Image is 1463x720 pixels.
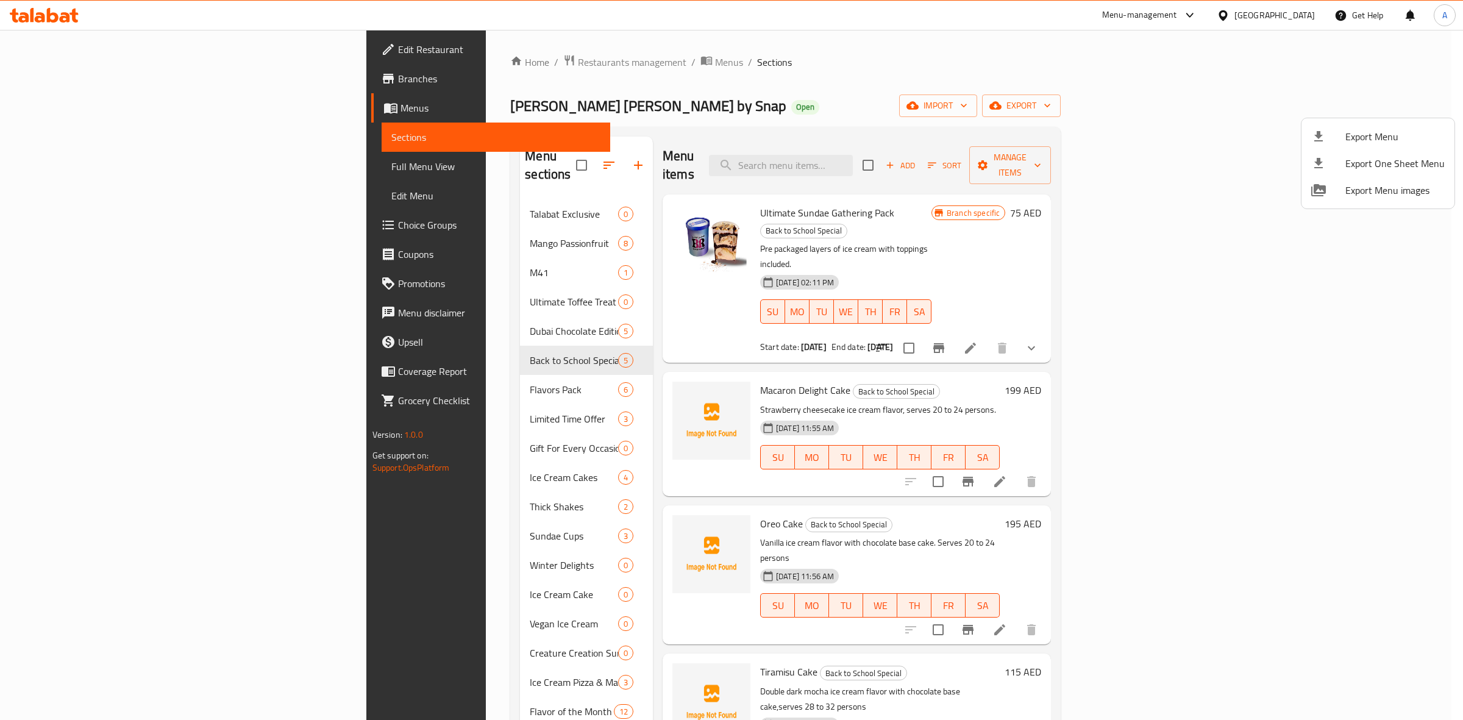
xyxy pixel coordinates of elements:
span: Export Menu images [1345,183,1445,198]
li: Export Menu images [1301,177,1454,204]
span: Export One Sheet Menu [1345,156,1445,171]
span: Export Menu [1345,129,1445,144]
li: Export menu items [1301,123,1454,150]
li: Export one sheet menu items [1301,150,1454,177]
